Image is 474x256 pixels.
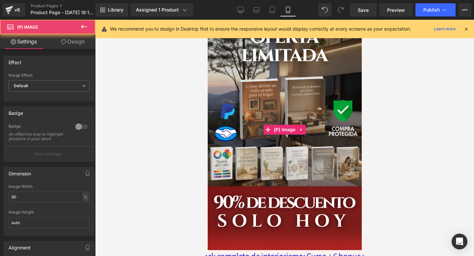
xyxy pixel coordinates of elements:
[9,192,90,202] input: auto
[31,3,106,9] a: Product Pages
[9,56,21,65] div: Effect
[264,3,280,16] a: Tablet
[379,3,413,16] a: Preview
[318,3,331,16] button: Undo
[66,105,92,115] span: (P) Image
[9,107,23,116] div: Badge
[3,3,25,16] a: v6
[4,146,94,162] button: More settings
[108,7,123,13] span: Library
[9,241,31,250] div: Alignment
[17,24,38,30] span: (P) Image
[280,3,296,16] a: Mobile
[110,25,411,33] p: We recommend you to design in Desktop first to ensure the responsive layout would display correct...
[9,184,90,189] div: Image Width
[9,132,68,141] div: An effective way to highlight products in your store
[49,34,97,49] a: Design
[136,7,188,13] div: Assigned 1 Product
[13,6,21,14] div: v6
[458,3,471,16] button: More
[92,105,100,115] a: Expand / Collapse
[35,151,61,157] p: More settings
[9,210,90,215] div: Image Height
[431,25,458,33] a: Learn more
[9,73,90,78] div: Image Effect
[249,3,264,16] a: Laptop
[334,3,347,16] button: Redo
[83,192,89,201] div: %
[95,3,128,16] a: New Library
[233,3,249,16] a: Desktop
[31,10,94,15] span: Product Page - [DATE] 16:18:38
[387,7,405,13] span: Preview
[415,3,456,16] button: Publish
[14,83,28,88] b: Default
[9,124,69,131] div: Badge
[452,234,467,249] div: Open Intercom Messenger
[9,167,31,176] div: Dimension
[423,7,440,13] span: Publish
[9,217,90,228] input: auto
[358,7,369,13] span: Save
